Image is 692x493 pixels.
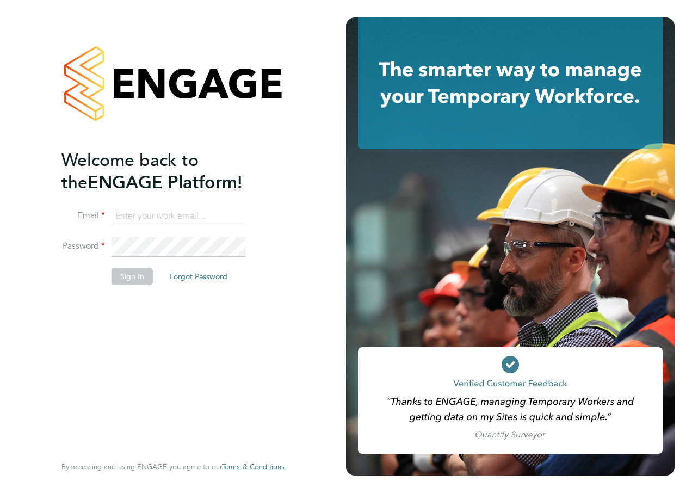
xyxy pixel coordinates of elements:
[61,150,199,193] span: Welcome back to the
[61,210,105,221] label: Email
[222,462,285,471] span: Terms & Conditions
[61,462,285,471] span: By accessing and using ENGAGE you agree to our
[160,268,236,285] button: Forgot Password
[222,463,285,471] a: Terms & Conditions
[112,268,153,285] button: Sign In
[61,241,105,252] label: Password
[61,149,274,194] h2: ENGAGE Platform!
[112,207,246,226] input: Enter your work email...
